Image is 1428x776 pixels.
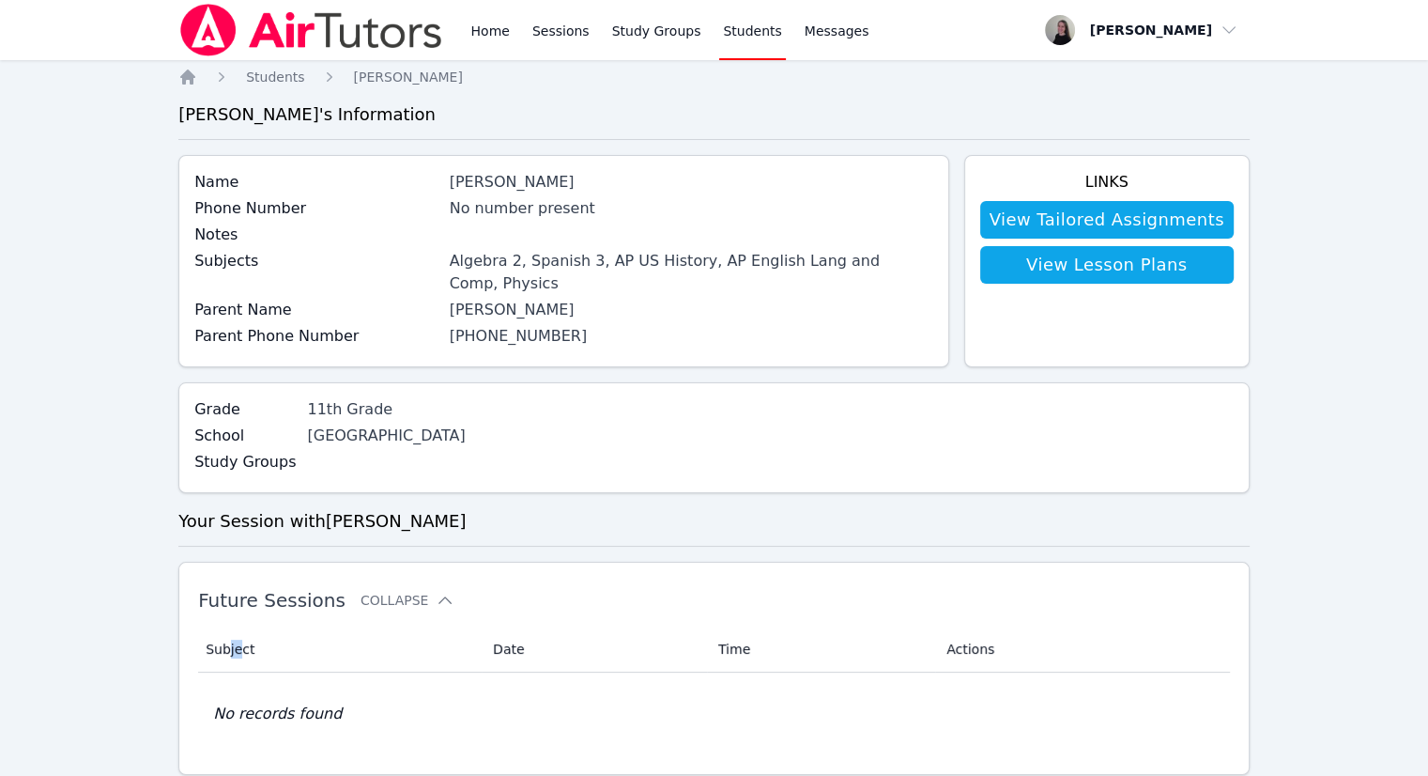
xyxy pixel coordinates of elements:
label: Name [194,171,438,194]
div: No number present [450,197,933,220]
h3: [PERSON_NAME] 's Information [178,101,1250,128]
div: [PERSON_NAME] [450,299,933,321]
a: [PERSON_NAME] [354,68,463,86]
img: Air Tutors [178,4,444,56]
a: [PHONE_NUMBER] [450,327,588,345]
label: School [194,425,296,447]
a: View Tailored Assignments [980,201,1234,239]
label: Subjects [194,250,438,272]
label: Study Groups [194,451,296,473]
th: Date [482,627,707,673]
div: Algebra 2, Spanish 3, AP US History, AP English Lang and Comp, Physics [450,250,933,295]
h3: Your Session with [PERSON_NAME] [178,508,1250,535]
h4: Links [980,171,1234,194]
span: Messages [805,22,869,40]
label: Phone Number [194,197,438,220]
th: Time [707,627,935,673]
label: Grade [194,398,296,421]
div: [PERSON_NAME] [450,171,933,194]
nav: Breadcrumb [178,68,1250,86]
span: Students [246,70,304,85]
button: Collapse [361,591,454,610]
label: Parent Phone Number [194,325,438,348]
label: Parent Name [194,299,438,321]
td: No records found [198,673,1230,755]
div: [GEOGRAPHIC_DATA] [307,425,507,447]
div: 11th Grade [307,398,507,421]
span: [PERSON_NAME] [354,70,463,85]
th: Actions [935,627,1230,673]
label: Notes [194,224,438,246]
a: Students [246,68,304,86]
th: Subject [198,627,482,673]
a: View Lesson Plans [980,246,1234,284]
span: Future Sessions [198,589,345,612]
